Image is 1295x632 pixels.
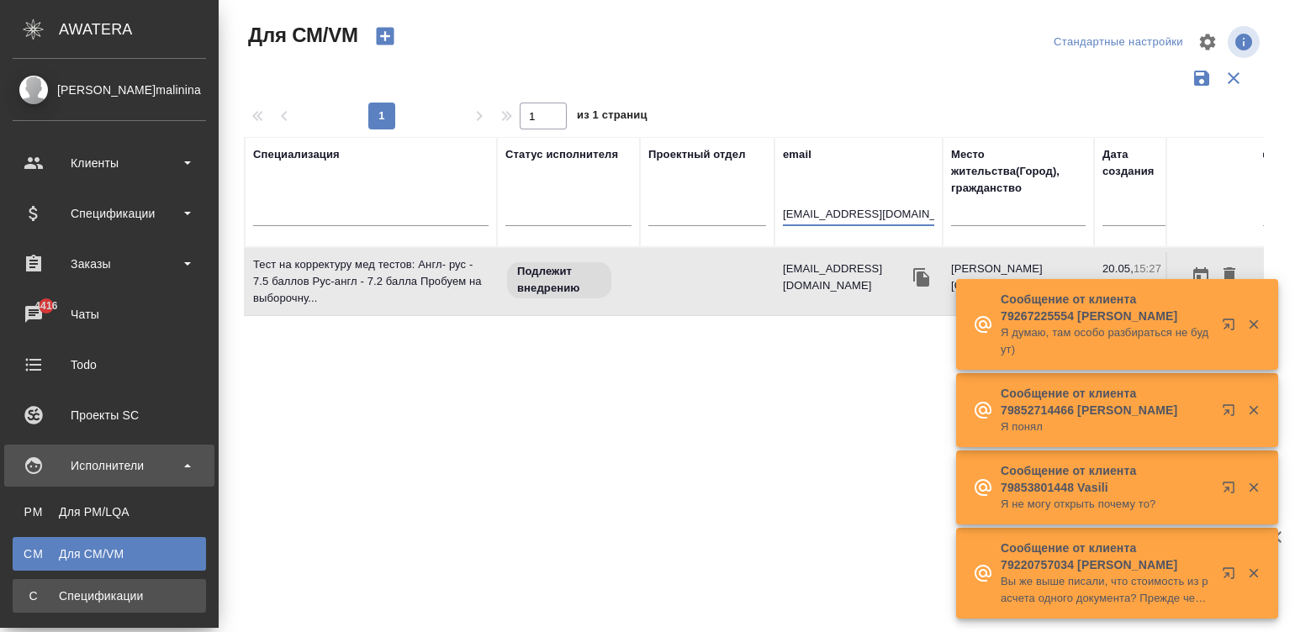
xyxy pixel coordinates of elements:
[13,201,206,226] div: Спецификации
[1001,291,1211,324] p: Сообщение от клиента 79267225554 [PERSON_NAME]
[517,263,601,297] p: Подлежит внедрению
[21,545,198,562] div: Для CM/VM
[1187,261,1215,292] button: Открыть календарь загрузки
[13,495,206,529] a: PMДля PM/LQA
[1001,462,1211,496] p: Сообщение от клиента 79853801448 Vasili
[1212,393,1252,434] button: Открыть в новой вкладке
[783,261,909,294] p: [EMAIL_ADDRESS][DOMAIN_NAME]
[1001,385,1211,419] p: Сообщение от клиента 79852714466 [PERSON_NAME]
[13,302,206,327] div: Чаты
[21,587,198,604] div: Спецификации
[505,146,618,163] div: Статус исполнителя
[1001,573,1211,607] p: Вы же выше писали, что стоимость из расчета одного документа? Прежде чем направить, я бы хотела узна
[1102,262,1134,275] p: 20.05,
[13,537,206,571] a: CMДля CM/VM
[1001,496,1211,513] p: Я не могу открыть почему то?
[505,261,632,300] div: Свежая кровь: на первые 3 заказа по тематике ставь редактора и фиксируй оценки
[4,344,214,386] a: Todo
[943,252,1094,311] td: [PERSON_NAME][GEOGRAPHIC_DATA]
[13,453,206,478] div: Исполнители
[1102,146,1178,180] div: Дата создания
[648,146,746,163] div: Проектный отдел
[365,22,405,50] button: Создать
[1212,556,1252,597] button: Открыть в новой вкладке
[4,394,214,436] a: Проекты SC
[1134,262,1161,275] p: 15:27
[13,352,206,377] div: Todo
[1187,22,1228,62] span: Настроить таблицу
[1236,566,1271,581] button: Закрыть
[13,150,206,176] div: Клиенты
[13,81,206,99] div: [PERSON_NAME]malinina
[951,146,1086,197] div: Место жительства(Город), гражданство
[783,146,811,163] div: email
[1212,308,1252,348] button: Открыть в новой вкладке
[577,105,647,129] span: из 1 страниц
[1001,540,1211,573] p: Сообщение от клиента 79220757034 [PERSON_NAME]
[1001,324,1211,358] p: Я думаю, там особо разбираться не будут)
[1228,26,1263,58] span: Посмотреть информацию
[1236,403,1271,418] button: Закрыть
[1001,419,1211,435] p: Я понял
[253,146,340,163] div: Специализация
[909,265,934,290] button: Скопировать
[1215,261,1244,292] button: Удалить
[24,298,67,314] span: 4416
[1186,62,1218,94] button: Сохранить фильтры
[4,293,214,335] a: 4416Чаты
[13,403,206,428] div: Проекты SC
[21,503,198,520] div: Для PM/LQA
[1212,471,1252,511] button: Открыть в новой вкладке
[253,256,489,307] p: Тест на корректуру мед тестов: Англ- рус - 7.5 баллов Рус-англ - 7.2 балла Пробуем на выборочну...
[1218,62,1250,94] button: Сбросить фильтры
[244,22,358,49] span: Для СМ/VM
[1236,480,1271,495] button: Закрыть
[1236,317,1271,332] button: Закрыть
[59,13,219,46] div: AWATERA
[13,251,206,276] div: Заказы
[1049,29,1187,55] div: split button
[13,579,206,613] a: ССпецификации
